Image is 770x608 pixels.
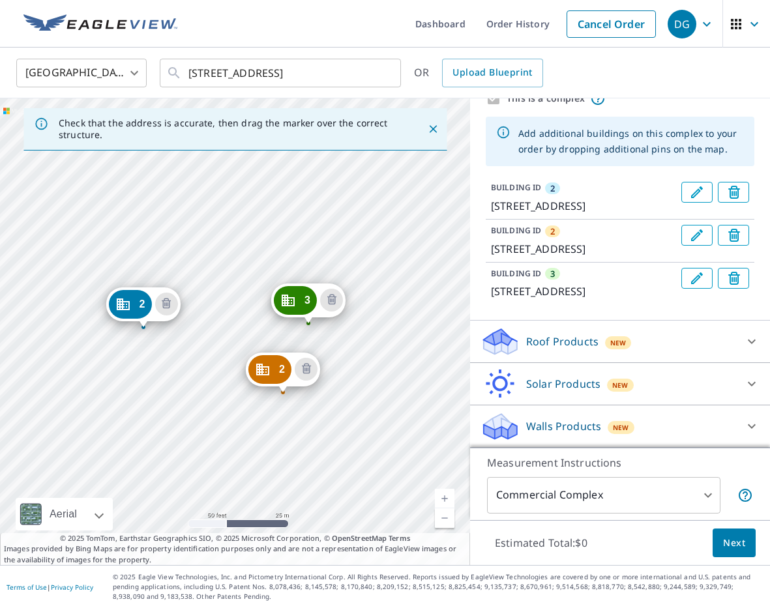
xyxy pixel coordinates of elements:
[389,533,410,543] a: Terms
[452,65,532,81] span: Upload Blueprint
[295,358,318,381] button: Delete building 2
[271,283,346,324] div: Dropped pin, building 3, Commercial property, 4704 Lake Villa Dr Clearwater, FL 33762
[424,121,441,138] button: Close
[106,287,180,328] div: Dropped pin, building 2, Commercial property, 4680 Lake Villa Dr Clearwater, FL 33762
[7,583,93,591] p: |
[16,498,113,530] div: Aerial
[59,117,404,141] p: Check that the address is accurate, then drag the marker over the correct structure.
[51,583,93,592] a: Privacy Policy
[491,225,541,236] p: BUILDING ID
[332,533,387,543] a: OpenStreetMap
[414,59,543,87] div: OR
[723,535,745,551] span: Next
[279,364,285,374] span: 2
[481,368,760,399] div: Solar ProductsNew
[507,92,585,105] label: This is a complex
[491,283,676,299] p: [STREET_ADDRESS]
[550,268,555,280] span: 3
[613,422,629,433] span: New
[610,338,627,348] span: New
[60,533,410,544] span: © 2025 TomTom, Earthstar Geographics SIO, © 2025 Microsoft Corporation, ©
[668,10,696,38] div: DG
[487,455,753,470] p: Measurement Instructions
[567,10,656,38] a: Cancel Order
[491,182,541,193] p: BUILDING ID
[518,121,744,162] div: Add additional buildings on this complex to your order by dropping additional pins on the map.
[320,289,343,311] button: Delete building 3
[484,528,598,557] p: Estimated Total: $0
[526,418,601,434] p: Walls Products
[435,508,454,528] a: Current Level 19, Zoom Out
[491,268,541,279] p: BUILDING ID
[713,528,756,558] button: Next
[7,583,47,592] a: Terms of Use
[481,326,760,357] div: Roof ProductsNew
[526,376,600,392] p: Solar Products
[435,489,454,508] a: Current Level 19, Zoom In
[681,268,713,289] button: Edit building 3
[491,241,676,257] p: [STREET_ADDRESS]
[737,487,753,503] span: Each building may require a separate measurement report; if so, your account will be billed per r...
[442,59,542,87] a: Upload Blueprint
[487,477,720,514] div: Commercial Complex
[188,55,374,91] input: Search by address or latitude-longitude
[113,572,763,601] p: © 2025 Eagle View Technologies, Inc. and Pictometry International Corp. All Rights Reserved. Repo...
[23,14,177,34] img: EV Logo
[155,293,178,315] button: Delete building 2
[681,182,713,203] button: Edit building 2
[612,380,629,390] span: New
[550,182,555,194] span: 2
[491,198,676,214] p: [STREET_ADDRESS]
[46,498,81,530] div: Aerial
[16,55,147,91] div: [GEOGRAPHIC_DATA]
[481,411,760,442] div: Walls ProductsNew
[304,295,310,305] span: 3
[550,225,555,237] span: 2
[718,182,749,203] button: Delete building 2
[139,299,145,309] span: 2
[246,353,320,393] div: Dropped pin, building 2, Commercial property, 4722 Lake Villa Dr Clearwater, FL 33762
[681,225,713,246] button: Edit building 2
[718,225,749,246] button: Delete building 2
[718,268,749,289] button: Delete building 3
[526,334,599,349] p: Roof Products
